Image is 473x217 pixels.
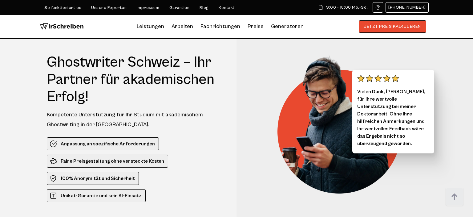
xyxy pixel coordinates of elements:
a: Leistungen [137,22,164,31]
li: Faire Preisgestaltung ohne versteckte Kosten [47,155,168,168]
a: Unsere Experten [91,5,127,10]
button: JETZT PREIS KALKULIEREN [359,20,426,33]
img: logo wirschreiben [39,20,84,33]
img: Anpassung an spezifische Anforderungen [50,140,57,148]
img: button top [445,188,464,207]
a: [PHONE_NUMBER] [386,2,429,13]
li: 100% Anonymität und Sicherheit [47,172,139,185]
span: [PHONE_NUMBER] [388,5,426,10]
img: stars [357,75,399,82]
img: 100% Anonymität und Sicherheit [50,175,57,182]
a: Blog [200,5,209,10]
a: Preise [248,23,264,30]
a: Fachrichtungen [200,22,240,31]
img: Schedule [318,5,324,10]
a: Generatoren [271,22,304,31]
a: Kontakt [219,5,235,10]
li: Unikat-Garantie und kein KI-Einsatz [47,189,146,202]
a: So funktioniert es [44,5,81,10]
div: Vielen Dank, [PERSON_NAME], für Ihre wertvolle Unterstützung bei meiner Doktorarbeit! Ohne Ihre h... [352,70,434,153]
img: Email [375,5,380,10]
div: Kompetente Unterstützung für Ihr Studium mit akademischem Ghostwriting in der [GEOGRAPHIC_DATA]. [47,110,225,130]
img: Unikat-Garantie und kein KI-Einsatz [50,192,57,199]
a: Impressum [137,5,160,10]
span: 9:00 - 18:00 Mo.-So. [326,5,368,10]
li: Anpassung an spezifische Anforderungen [47,137,159,150]
a: Garantien [169,5,190,10]
a: Arbeiten [172,22,193,31]
img: Faire Preisgestaltung ohne versteckte Kosten [50,157,57,165]
h1: Ghostwriter Schweiz – Ihr Partner für akademischen Erfolg! [47,54,225,106]
img: Ghostwriter Schweiz – Ihr Partner für akademischen Erfolg! [277,54,410,194]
